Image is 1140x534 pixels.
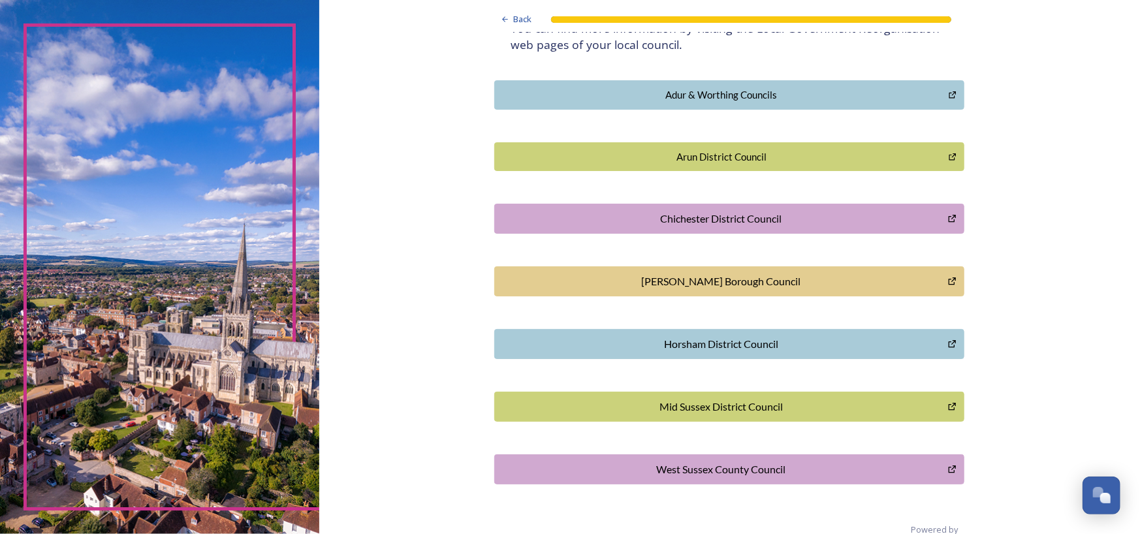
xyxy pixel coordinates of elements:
button: Open Chat [1083,477,1120,514]
button: Crawley Borough Council [494,266,964,296]
button: Chichester District Council [494,204,964,234]
div: [PERSON_NAME] Borough Council [501,274,941,289]
span: Back [513,13,531,25]
button: Arun District Council [494,142,964,172]
div: Adur & Worthing Councils [501,87,942,102]
h4: You can find more information by visiting the Local Government Reorganisation web pages of your l... [511,20,948,53]
div: Chichester District Council [501,211,941,227]
button: Mid Sussex District Council [494,392,964,422]
div: Mid Sussex District Council [501,399,941,415]
button: Horsham District Council [494,329,964,359]
button: West Sussex County Council [494,454,964,484]
div: West Sussex County Council [501,462,941,477]
div: Horsham District Council [501,336,941,352]
button: Adur & Worthing Councils [494,80,964,110]
div: Arun District Council [501,149,942,165]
